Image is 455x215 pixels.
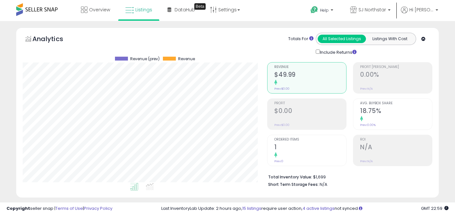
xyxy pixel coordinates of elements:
span: Profit [274,102,346,105]
span: Revenue [178,57,195,61]
a: 15 listings [242,205,261,211]
span: Avg. Buybox Share [360,102,432,105]
strong: Copyright [6,205,30,211]
button: Listings With Cost [366,35,414,43]
b: Short Term Storage Fees: [268,182,319,187]
small: Prev: $0.00 [274,87,290,91]
span: Listings [135,6,152,13]
h2: 18.75% [360,107,432,116]
small: Prev: N/A [360,87,373,91]
button: All Selected Listings [318,35,366,43]
b: Total Inventory Value: [268,174,312,180]
span: N/A [320,181,327,187]
span: 2025-10-13 22:59 GMT [421,205,449,211]
h2: N/A [360,143,432,152]
a: Hi [PERSON_NAME] [401,6,438,21]
a: Terms of Use [55,205,83,211]
span: Ordered Items [274,138,346,141]
span: Revenue (prev) [130,57,160,61]
div: Last InventoryLab Update: 2 hours ago, require user action, not synced. [161,206,449,212]
a: 4 active listings [302,205,335,211]
span: Hi [PERSON_NAME] [409,6,434,13]
span: SJ Northstar [358,6,386,13]
div: Include Returns [311,48,364,56]
i: Get Help [310,6,318,14]
div: Totals For [288,36,313,42]
h5: Analytics [32,34,76,45]
h2: 1 [274,143,346,152]
div: seller snap | | [6,206,112,212]
span: Profit [PERSON_NAME] [360,65,432,69]
small: Prev: 0 [274,159,283,163]
span: Revenue [274,65,346,69]
h2: $49.99 [274,71,346,80]
small: Prev: $0.00 [274,123,290,127]
span: Overview [89,6,110,13]
span: ROI [360,138,432,141]
li: $1,699 [268,173,427,180]
span: DataHub [175,6,195,13]
small: Prev: 0.00% [360,123,376,127]
div: Tooltip anchor [194,3,206,10]
a: Privacy Policy [84,205,112,211]
small: Prev: N/A [360,159,373,163]
span: Help [320,7,329,13]
a: Help [305,1,340,21]
h2: 0.00% [360,71,432,80]
h2: $0.00 [274,107,346,116]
